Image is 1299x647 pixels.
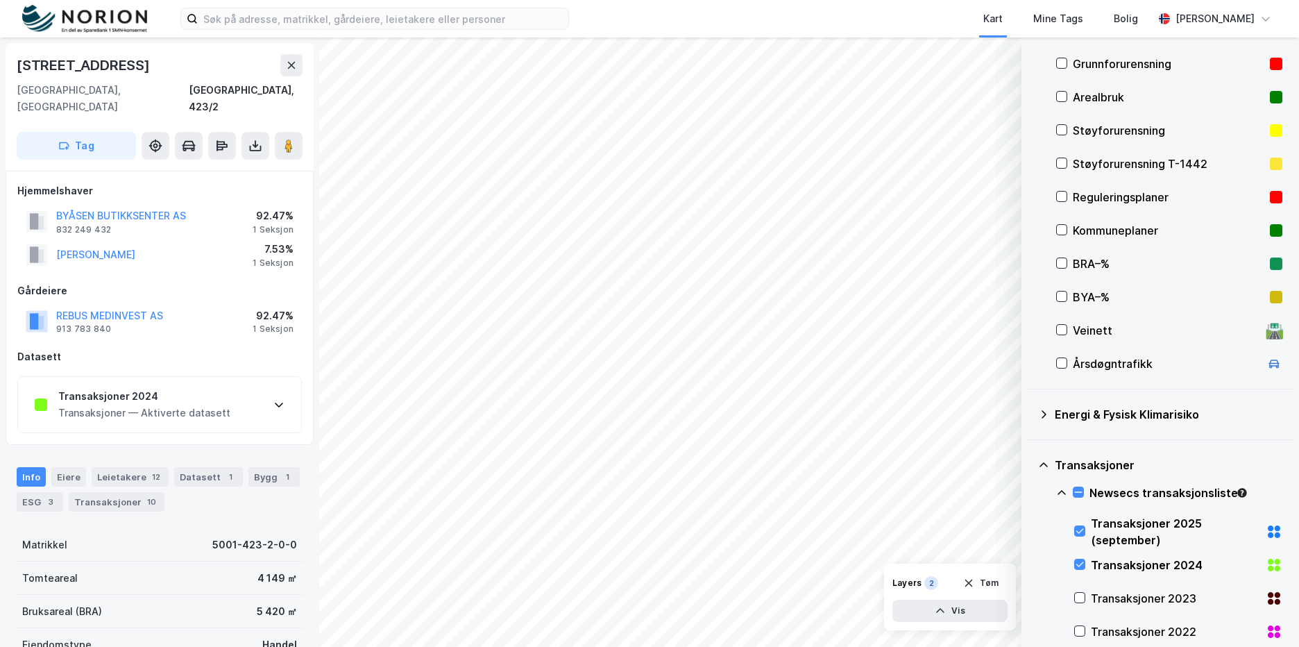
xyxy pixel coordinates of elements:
div: Årsdøgntrafikk [1073,355,1260,372]
div: Transaksjoner [69,492,164,512]
div: Reguleringsplaner [1073,189,1264,205]
button: Tøm [954,572,1008,594]
div: ESG [17,492,63,512]
button: Vis [892,600,1008,622]
div: Matrikkel [22,537,67,553]
div: 7.53% [253,241,294,258]
div: Støyforurensning T-1442 [1073,156,1264,172]
div: 5 420 ㎡ [257,603,297,620]
div: 🛣️ [1265,321,1284,339]
img: norion-logo.80e7a08dc31c2e691866.png [22,5,147,33]
div: Transaksjoner 2024 [58,388,230,405]
div: Mine Tags [1033,10,1083,27]
div: 1 Seksjon [253,323,294,335]
div: Veinett [1073,322,1260,339]
div: [GEOGRAPHIC_DATA], 423/2 [189,82,303,115]
div: Layers [892,578,922,589]
div: Transaksjoner 2023 [1091,590,1260,607]
div: 92.47% [253,308,294,324]
div: 1 [223,470,237,484]
div: Transaksjoner — Aktiverte datasett [58,405,230,421]
div: Arealbruk [1073,89,1264,106]
div: 4 149 ㎡ [257,570,297,587]
button: Tag [17,132,136,160]
div: 10 [144,495,159,509]
div: 3 [44,495,58,509]
div: Hjemmelshaver [17,183,302,199]
div: Kommuneplaner [1073,222,1264,239]
div: 5001-423-2-0-0 [212,537,297,553]
div: [STREET_ADDRESS] [17,54,153,76]
div: 1 Seksjon [253,224,294,235]
div: Datasett [174,467,243,487]
div: 1 [280,470,294,484]
div: Tooltip anchor [1236,487,1248,499]
div: [GEOGRAPHIC_DATA], [GEOGRAPHIC_DATA] [17,82,189,115]
div: BRA–% [1073,255,1264,272]
div: Kart [983,10,1003,27]
div: Info [17,467,46,487]
div: Grunnforurensning [1073,56,1264,72]
div: 12 [149,470,163,484]
div: Newsecs transaksjonsliste [1089,485,1282,501]
div: 92.47% [253,208,294,224]
div: Støyforurensning [1073,122,1264,139]
div: Eiere [51,467,86,487]
div: Bolig [1114,10,1138,27]
div: [PERSON_NAME] [1175,10,1255,27]
div: Bruksareal (BRA) [22,603,102,620]
div: Datasett [17,348,302,365]
div: BYA–% [1073,289,1264,305]
div: Transaksjoner 2022 [1091,623,1260,640]
input: Søk på adresse, matrikkel, gårdeiere, leietakere eller personer [198,8,568,29]
div: 2 [924,576,938,590]
div: Kontrollprogram for chat [1230,580,1299,647]
div: Transaksjoner 2024 [1091,557,1260,573]
div: Transaksjoner [1055,457,1282,473]
div: 1 Seksjon [253,258,294,269]
div: 832 249 432 [56,224,111,235]
div: Energi & Fysisk Klimarisiko [1055,406,1282,423]
div: Bygg [248,467,300,487]
div: Leietakere [92,467,169,487]
div: Transaksjoner 2025 (september) [1091,515,1260,548]
div: 913 783 840 [56,323,111,335]
div: Gårdeiere [17,283,302,299]
div: Tomteareal [22,570,78,587]
iframe: Chat Widget [1230,580,1299,647]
